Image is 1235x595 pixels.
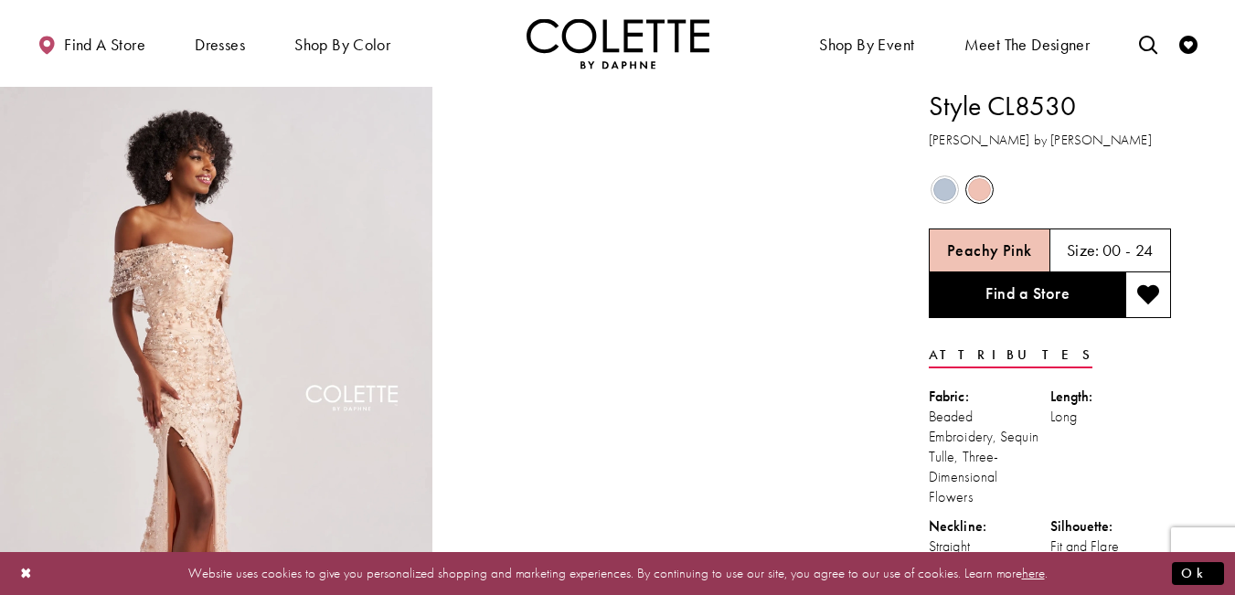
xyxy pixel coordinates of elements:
a: Find a Store [929,272,1125,318]
button: Submit Dialog [1172,562,1224,585]
div: Straight [929,537,1050,557]
a: here [1022,564,1045,582]
h5: 00 - 24 [1102,241,1154,260]
div: Long [1050,407,1172,427]
a: Visit Home Page [527,18,709,69]
div: Ice Blue [929,174,961,206]
button: Add to wishlist [1125,272,1171,318]
span: Find a store [64,36,145,54]
a: Attributes [929,342,1092,368]
span: Dresses [190,18,250,69]
div: Length: [1050,387,1172,407]
a: Toggle search [1134,18,1162,69]
img: Colette by Daphne [527,18,709,69]
a: Meet the designer [960,18,1095,69]
span: Shop by color [290,18,395,69]
span: Size: [1067,239,1100,260]
a: Find a store [33,18,150,69]
span: Dresses [195,36,245,54]
div: Fabric: [929,387,1050,407]
p: Website uses cookies to give you personalized shopping and marketing experiences. By continuing t... [132,561,1103,586]
h1: Style CL8530 [929,87,1171,125]
div: Peachy Pink [964,174,995,206]
span: Shop By Event [814,18,919,69]
span: Shop By Event [819,36,914,54]
div: Neckline: [929,516,1050,537]
button: Close Dialog [11,558,42,590]
h5: Chosen color [947,241,1031,260]
div: Silhouette: [1050,516,1172,537]
div: Beaded Embroidery, Sequin Tulle, Three-Dimensional Flowers [929,407,1050,507]
h3: [PERSON_NAME] by [PERSON_NAME] [929,130,1171,151]
span: Meet the designer [964,36,1091,54]
span: Shop by color [294,36,390,54]
div: Product color controls state depends on size chosen [929,173,1171,207]
div: Fit and Flare [1050,537,1172,557]
video: Style CL8530 Colette by Daphne #1 autoplay loop mute video [442,87,874,303]
a: Check Wishlist [1175,18,1202,69]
